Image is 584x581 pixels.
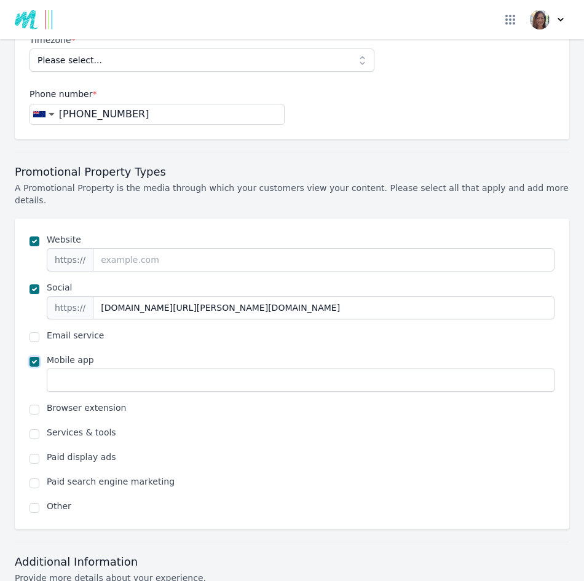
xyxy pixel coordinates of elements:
[47,233,554,246] label: Website
[93,296,554,319] input: example.com
[30,34,374,46] label: Timezone
[47,248,93,271] span: https://
[30,89,97,99] span: Phone number
[47,451,554,463] label: Paid display ads
[15,555,569,569] h3: Additional Information
[15,182,569,206] p: A Promotional Property is the media through which your customers view your content. Please select...
[47,500,554,512] label: Other
[55,107,284,122] input: Enter a phone number
[47,402,554,414] label: Browser extension
[47,329,554,341] label: Email service
[93,248,554,271] input: example.com
[49,111,55,117] span: ▼
[47,296,93,319] span: https://
[15,165,569,179] h3: Promotional Property Types
[47,426,554,439] label: Services & tools
[47,475,554,488] label: Paid search engine marketing
[47,281,554,294] label: Social
[47,354,554,366] label: Mobile app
